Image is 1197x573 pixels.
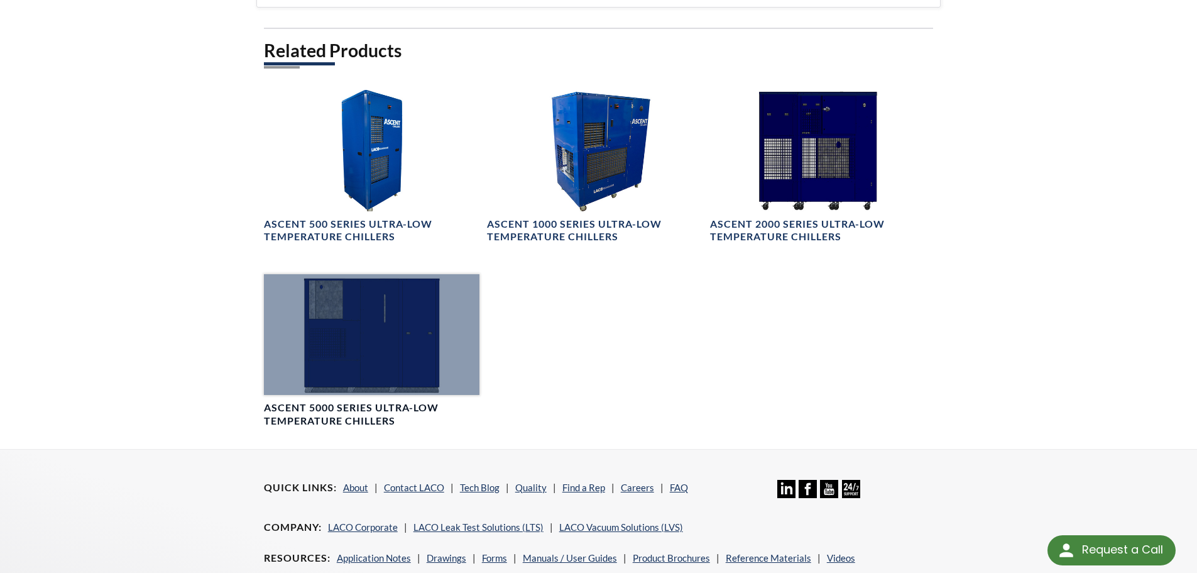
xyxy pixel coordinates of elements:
[515,482,547,493] a: Quality
[264,401,479,428] h4: Ascent 5000 Series Ultra-Low Temperature Chillers
[1082,535,1163,564] div: Request a Call
[827,552,855,564] a: Videos
[384,482,444,493] a: Contact LACO
[264,552,331,565] h4: Resources
[482,552,507,564] a: Forms
[343,482,368,493] a: About
[337,552,411,564] a: Application Notes
[264,481,337,494] h4: Quick Links
[842,489,860,500] a: 24/7 Support
[264,39,934,62] h2: Related Products
[413,521,544,533] a: LACO Leak Test Solutions (LTS)
[670,482,688,493] a: FAQ
[633,552,710,564] a: Product Brochures
[487,218,702,244] h4: Ascent 1000 Series Ultra-Low Temperature Chillers
[264,90,479,244] a: Ascent Chiller 500 Series Image 1Ascent 500 Series Ultra-Low Temperature Chillers
[427,552,466,564] a: Drawings
[460,482,500,493] a: Tech Blog
[621,482,654,493] a: Careers
[264,521,322,534] h4: Company
[842,480,860,498] img: 24/7 Support Icon
[264,218,479,244] h4: Ascent 500 Series Ultra-Low Temperature Chillers
[710,218,926,244] h4: Ascent 2000 Series Ultra-Low Temperature Chillers
[562,482,605,493] a: Find a Rep
[1047,535,1176,565] div: Request a Call
[264,274,479,428] a: Ascent Chiller 5000 Series 1Ascent 5000 Series Ultra-Low Temperature Chillers
[487,90,702,244] a: Ascent Chiller 1000 Series 1Ascent 1000 Series Ultra-Low Temperature Chillers
[523,552,617,564] a: Manuals / User Guides
[559,521,683,533] a: LACO Vacuum Solutions (LVS)
[710,90,926,244] a: Ascent Chiller 2000 Series 1Ascent 2000 Series Ultra-Low Temperature Chillers
[726,552,811,564] a: Reference Materials
[328,521,398,533] a: LACO Corporate
[1056,540,1076,560] img: round button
